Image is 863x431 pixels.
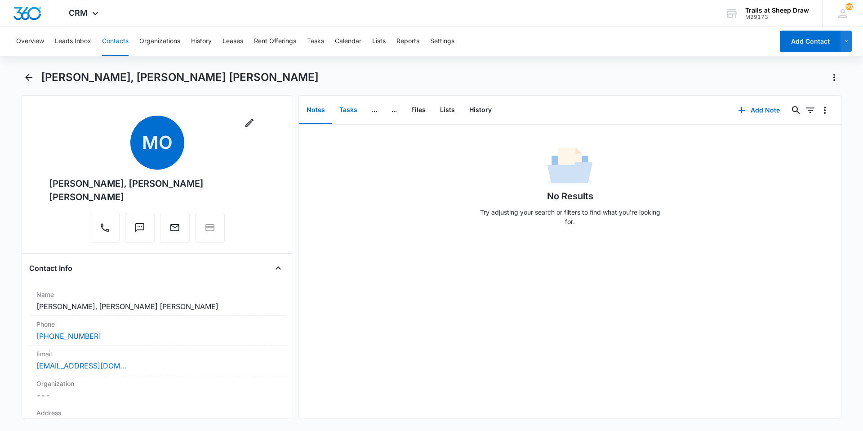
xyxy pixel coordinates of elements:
button: Contacts [102,27,129,56]
button: Add Note [729,99,789,121]
a: Text [125,227,155,234]
button: Leases [222,27,243,56]
button: History [191,27,212,56]
button: Back [22,70,36,85]
button: Tasks [332,96,365,124]
a: Email [160,227,190,234]
dd: [PERSON_NAME], [PERSON_NAME] [PERSON_NAME] [36,301,278,312]
button: Calendar [335,27,361,56]
button: Lists [372,27,386,56]
div: account id [745,14,809,20]
button: Call [90,213,120,242]
button: Reports [396,27,419,56]
div: Phone[PHONE_NUMBER] [29,316,285,346]
button: Search... [789,103,803,117]
button: Organizations [139,27,180,56]
button: ... [384,96,404,124]
button: Lists [433,96,462,124]
span: 50 [845,3,853,10]
label: Organization [36,379,278,388]
button: Overview [16,27,44,56]
dd: --- [36,390,278,401]
h4: Contact Info [29,263,72,274]
h1: No Results [547,189,593,203]
a: [EMAIL_ADDRESS][DOMAIN_NAME] [36,360,126,371]
button: Filters [803,103,818,117]
button: Overflow Menu [818,103,832,117]
label: Phone [36,319,278,329]
div: Organization--- [29,375,285,404]
a: [PHONE_NUMBER] [36,331,101,341]
div: account name [745,7,809,14]
button: Notes [299,96,332,124]
button: Rent Offerings [254,27,296,56]
button: Add Contact [780,31,841,52]
label: Name [36,290,278,299]
button: Leads Inbox [55,27,91,56]
label: Email [36,349,278,359]
p: Try adjusting your search or filters to find what you’re looking for. [476,207,664,226]
div: Name[PERSON_NAME], [PERSON_NAME] [PERSON_NAME] [29,286,285,316]
button: History [462,96,499,124]
button: Email [160,213,190,242]
label: Address [36,408,278,418]
button: Actions [827,70,841,85]
button: ... [365,96,384,124]
button: Tasks [307,27,324,56]
button: Settings [430,27,454,56]
button: Close [271,261,285,275]
span: CRM [69,8,88,18]
button: Files [404,96,433,124]
button: Text [125,213,155,242]
h1: [PERSON_NAME], [PERSON_NAME] [PERSON_NAME] [41,71,319,84]
div: Email[EMAIL_ADDRESS][DOMAIN_NAME] [29,346,285,375]
div: [PERSON_NAME], [PERSON_NAME] [PERSON_NAME] [49,177,266,204]
img: No Data [547,144,592,189]
span: MO [130,116,184,170]
a: Call [90,227,120,234]
div: notifications count [845,3,853,10]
